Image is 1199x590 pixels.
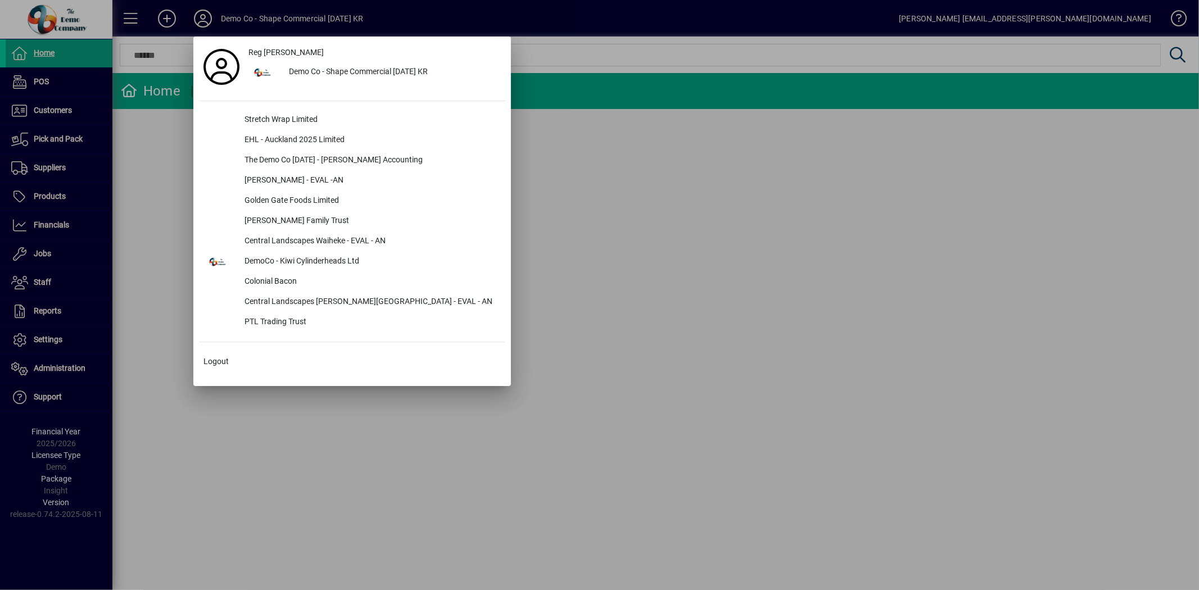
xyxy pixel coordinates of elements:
[199,151,505,171] button: The Demo Co [DATE] - [PERSON_NAME] Accounting
[199,272,505,292] button: Colonial Bacon
[236,110,505,130] div: Stretch Wrap Limited
[236,191,505,211] div: Golden Gate Foods Limited
[199,57,244,77] a: Profile
[236,211,505,232] div: [PERSON_NAME] Family Trust
[199,351,505,371] button: Logout
[199,191,505,211] button: Golden Gate Foods Limited
[199,130,505,151] button: EHL - Auckland 2025 Limited
[199,110,505,130] button: Stretch Wrap Limited
[248,47,324,58] span: Reg [PERSON_NAME]
[280,62,505,83] div: Demo Co - Shape Commercial [DATE] KR
[236,232,505,252] div: Central Landscapes Waiheke - EVAL - AN
[203,356,229,367] span: Logout
[236,130,505,151] div: EHL - Auckland 2025 Limited
[244,42,505,62] a: Reg [PERSON_NAME]
[244,62,505,83] button: Demo Co - Shape Commercial [DATE] KR
[236,292,505,312] div: Central Landscapes [PERSON_NAME][GEOGRAPHIC_DATA] - EVAL - AN
[236,312,505,333] div: PTL Trading Trust
[199,232,505,252] button: Central Landscapes Waiheke - EVAL - AN
[236,151,505,171] div: The Demo Co [DATE] - [PERSON_NAME] Accounting
[199,171,505,191] button: [PERSON_NAME] - EVAL -AN
[236,272,505,292] div: Colonial Bacon
[236,171,505,191] div: [PERSON_NAME] - EVAL -AN
[199,211,505,232] button: [PERSON_NAME] Family Trust
[199,252,505,272] button: DemoCo - Kiwi Cylinderheads Ltd
[199,312,505,333] button: PTL Trading Trust
[236,252,505,272] div: DemoCo - Kiwi Cylinderheads Ltd
[199,292,505,312] button: Central Landscapes [PERSON_NAME][GEOGRAPHIC_DATA] - EVAL - AN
